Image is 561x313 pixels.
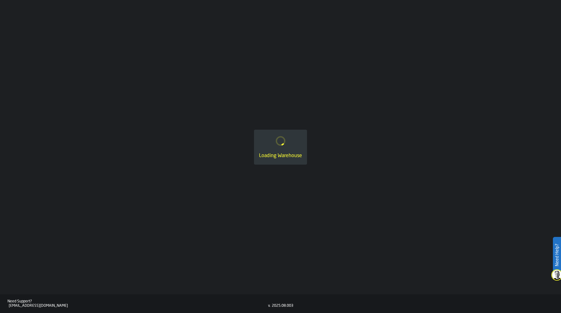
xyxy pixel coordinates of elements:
[7,299,268,304] div: Need Support?
[272,304,293,308] div: 2025.08.003
[268,304,271,308] div: v.
[7,299,268,308] a: Need Support?[EMAIL_ADDRESS][DOMAIN_NAME]
[9,304,268,308] div: [EMAIL_ADDRESS][DOMAIN_NAME]
[259,152,302,160] div: Loading Warehouse
[554,238,560,272] label: Need Help?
